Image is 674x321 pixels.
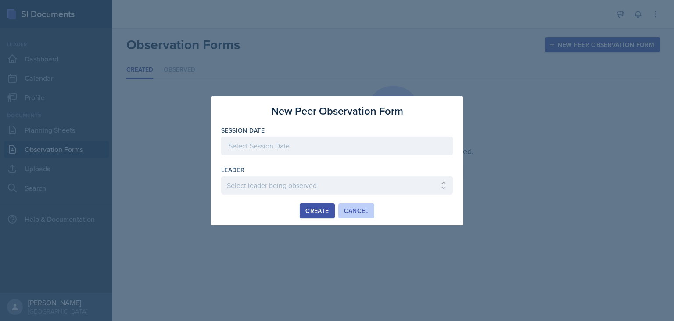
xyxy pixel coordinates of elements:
[305,207,329,214] div: Create
[338,203,374,218] button: Cancel
[221,126,265,135] label: Session Date
[271,103,403,119] h3: New Peer Observation Form
[300,203,334,218] button: Create
[344,207,369,214] div: Cancel
[221,166,244,174] label: leader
